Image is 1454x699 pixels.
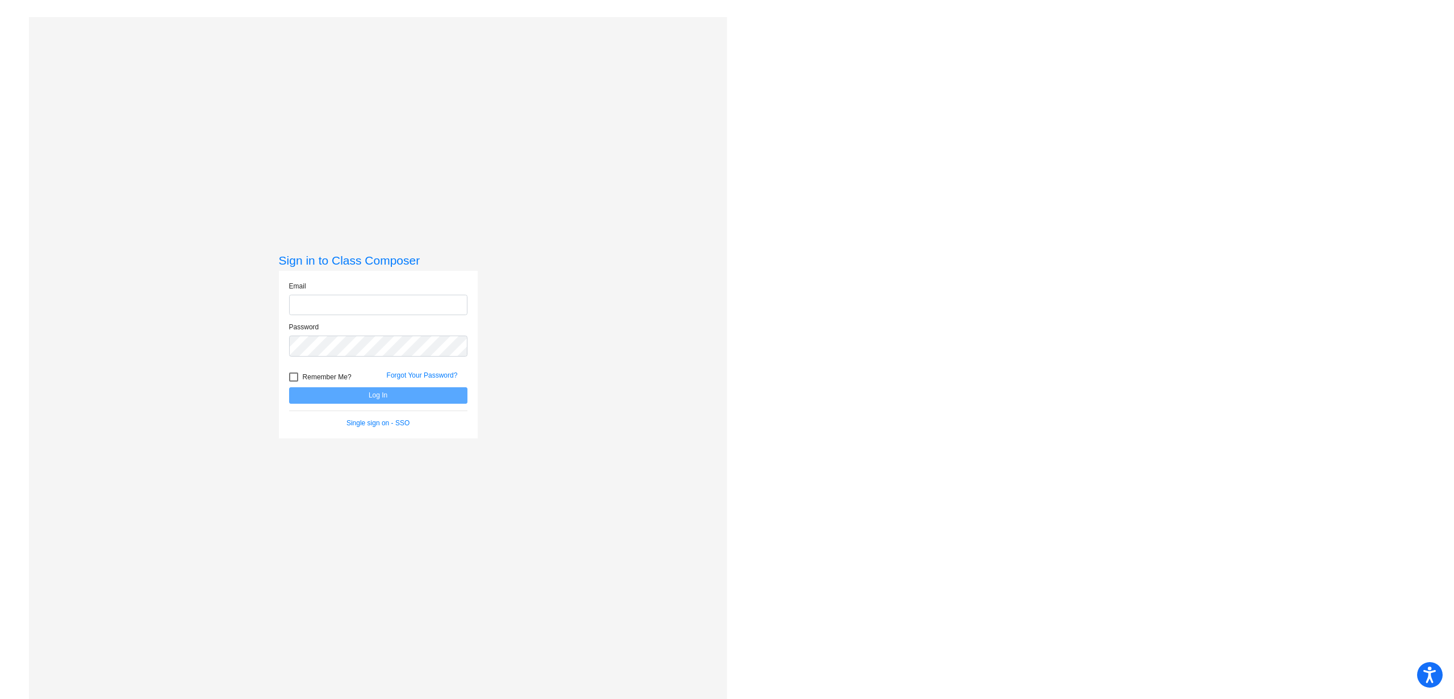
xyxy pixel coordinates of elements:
label: Password [289,322,319,332]
button: Log In [289,387,467,404]
h3: Sign in to Class Composer [279,253,478,267]
span: Remember Me? [303,370,352,384]
a: Forgot Your Password? [387,371,458,379]
a: Single sign on - SSO [346,419,410,427]
label: Email [289,281,306,291]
